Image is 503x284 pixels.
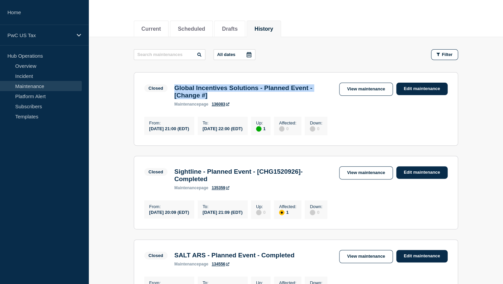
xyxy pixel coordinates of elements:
[396,83,448,95] a: Edit maintenance
[203,125,243,131] div: [DATE] 22:00 (EDT)
[212,186,229,190] a: 135359
[279,210,284,215] div: affected
[396,250,448,262] a: Edit maintenance
[212,102,229,107] a: 136083
[174,262,199,266] span: maintenance
[149,169,163,174] div: Closed
[279,209,296,215] div: 1
[256,125,266,132] div: 1
[203,204,243,209] p: To :
[217,52,235,57] p: All dates
[142,26,161,32] button: Current
[174,102,208,107] p: page
[212,262,229,266] a: 134556
[203,209,243,215] div: [DATE] 21:09 (EDT)
[213,49,255,60] button: All dates
[149,86,163,91] div: Closed
[149,125,189,131] div: [DATE] 21:00 (EDT)
[149,253,163,258] div: Closed
[256,120,266,125] p: Up :
[174,186,208,190] p: page
[339,250,393,263] a: View maintenance
[174,168,333,183] h3: Sightline - Planned Event - [CHG1520926]-Completed
[149,120,189,125] p: From :
[279,120,296,125] p: Affected :
[310,126,315,132] div: disabled
[279,204,296,209] p: Affected :
[310,204,322,209] p: Down :
[254,26,273,32] button: History
[279,125,296,132] div: 0
[149,209,189,215] div: [DATE] 20:09 (EDT)
[339,83,393,96] a: View maintenance
[178,26,205,32] button: Scheduled
[174,186,199,190] span: maintenance
[7,32,72,38] p: PwC US Tax
[134,49,205,60] input: Search maintenances
[174,102,199,107] span: maintenance
[174,262,208,266] p: page
[310,210,315,215] div: disabled
[174,252,295,259] h3: SALT ARS - Planned Event - Completed
[256,210,261,215] div: disabled
[256,126,261,132] div: up
[339,166,393,179] a: View maintenance
[442,52,453,57] span: Filter
[149,204,189,209] p: From :
[396,166,448,179] a: Edit maintenance
[256,209,266,215] div: 0
[222,26,237,32] button: Drafts
[310,125,322,132] div: 0
[279,126,284,132] div: disabled
[310,209,322,215] div: 0
[431,49,458,60] button: Filter
[256,204,266,209] p: Up :
[203,120,243,125] p: To :
[310,120,322,125] p: Down :
[174,84,333,99] h3: Global Incentives Solutions - Planned Event - [Change #]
